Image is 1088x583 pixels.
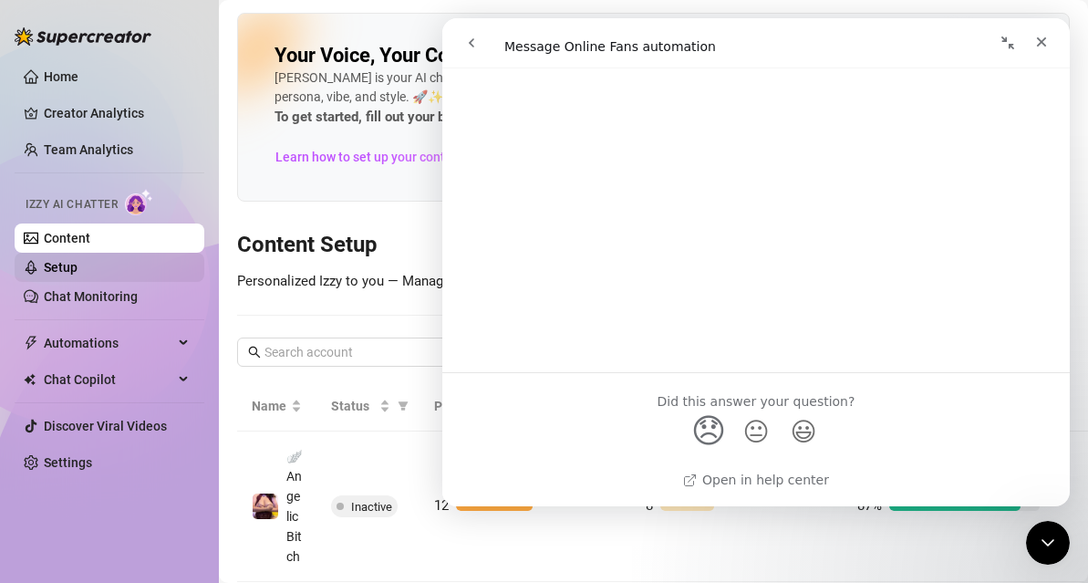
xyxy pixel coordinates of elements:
[394,392,412,420] span: filter
[44,455,92,470] a: Settings
[15,27,151,46] img: logo-BBDzfeDw.svg
[24,336,38,350] span: thunderbolt
[237,273,534,289] span: Personalized Izzy to you — Manage your content.
[351,500,392,514] span: Inactive
[398,401,409,411] span: filter
[275,43,585,68] h2: Your Voice, Your Content, Your Izzy
[275,147,554,167] span: Learn how to set up your content for best results
[275,68,805,129] div: [PERSON_NAME] is your AI chat assistant, customized to sound just like you, with your persona, vi...
[44,419,167,433] a: Discover Viral Videos
[434,396,602,416] span: Products
[24,373,36,386] img: Chat Copilot
[44,99,190,128] a: Creator Analytics
[252,396,287,416] span: Name
[44,69,78,84] a: Home
[316,381,420,432] th: Status
[44,260,78,275] a: Setup
[237,381,316,432] th: Name
[275,109,765,125] strong: To get started, fill out your bio and the content you want [PERSON_NAME] to sell.
[434,497,449,514] span: 12
[1026,521,1070,565] iframe: Intercom live chat
[253,494,278,519] img: 🪽AngelicBitch
[44,142,133,157] a: Team Analytics
[286,449,302,564] span: 🪽AngelicBitch
[442,18,1070,506] iframe: Intercom live chat
[125,189,153,215] img: AI Chatter
[44,289,138,304] a: Chat Monitoring
[420,381,631,432] th: Products
[237,231,1070,260] h3: Content Setup
[44,231,90,245] a: Content
[248,346,261,359] span: search
[275,142,589,172] a: Learn how to set up your content for best results
[44,365,173,394] span: Chat Copilot
[786,15,1069,201] img: ai-chatter-content-library-cLFOSyPT.png
[264,342,485,362] input: Search account
[26,196,118,213] span: Izzy AI Chatter
[331,396,376,416] span: Status
[44,328,173,358] span: Automations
